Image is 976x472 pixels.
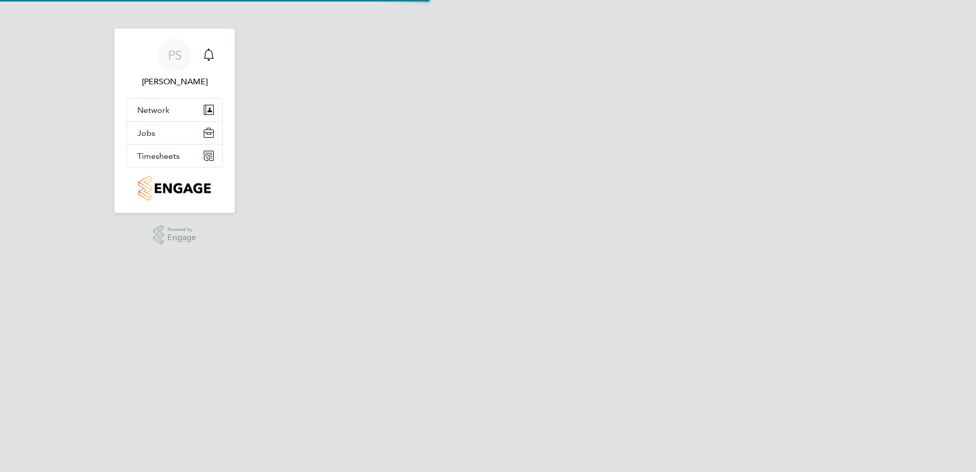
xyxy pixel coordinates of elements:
[137,128,155,138] span: Jobs
[127,145,222,167] button: Timesheets
[127,122,222,144] button: Jobs
[127,39,223,88] a: PS[PERSON_NAME]
[127,99,222,121] button: Network
[114,29,235,213] nav: Main navigation
[168,49,182,62] span: PS
[137,105,169,115] span: Network
[137,151,180,161] span: Timesheets
[127,176,223,201] a: Go to home page
[167,233,196,242] span: Engage
[167,225,196,234] span: Powered by
[138,176,210,201] img: countryside-properties-logo-retina.png
[127,76,223,88] span: Paul Stern
[153,225,197,245] a: Powered byEngage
